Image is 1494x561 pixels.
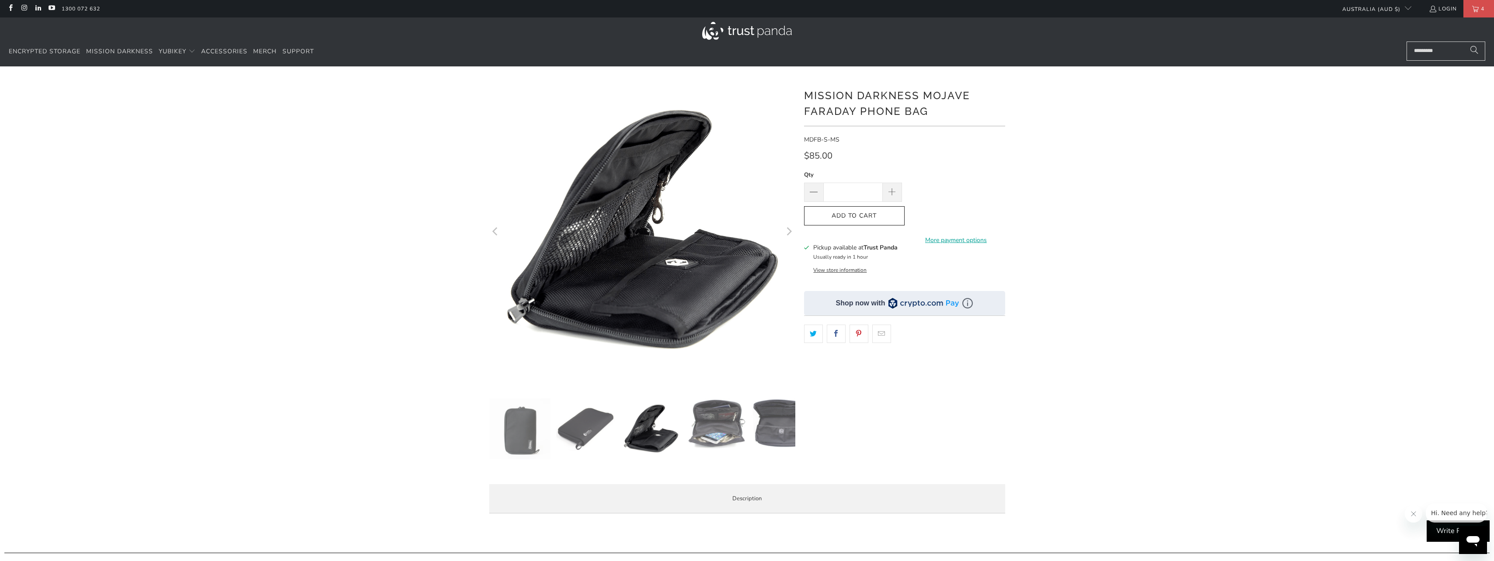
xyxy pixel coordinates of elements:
img: Mission Darkness Mojave Faraday Phone Bag - Trust Panda [686,398,747,449]
div: Write Review [1427,520,1490,542]
span: $85.00 [804,150,832,162]
a: Support [282,42,314,62]
a: Encrypted Storage [9,42,80,62]
a: Trust Panda Australia on Facebook [7,5,14,12]
button: Previous [489,80,503,385]
label: Description [489,484,1005,513]
a: Email this to a friend [872,325,891,343]
iframe: Close message [1405,505,1422,523]
label: Qty [804,170,902,180]
img: Mission Darkness Mojave Faraday Phone Bag - Trust Panda [620,398,682,460]
button: Add to Cart [804,206,905,226]
a: Merch [253,42,277,62]
nav: Translation missing: en.navigation.header.main_nav [9,42,314,62]
img: Mission Darkness Mojave Faraday Phone Bag - Trust Panda [555,398,616,460]
input: Search... [1407,42,1485,61]
iframe: Button to launch messaging window [1459,526,1487,554]
small: Usually ready in 1 hour [813,253,868,260]
a: Trust Panda Australia on LinkedIn [34,5,42,12]
a: Trust Panda Australia on YouTube [48,5,55,12]
a: Share this on Twitter [804,325,823,343]
a: Accessories [201,42,247,62]
span: Mission Darkness [86,47,153,55]
img: Trust Panda Australia [702,22,792,40]
a: Trust Panda Australia on Instagram [20,5,28,12]
a: Mission Darkness Mojave Faraday Phone Bag - Trust Panda [489,80,795,385]
span: MDFB-S-MS [804,135,839,144]
span: Encrypted Storage [9,47,80,55]
a: Login [1429,4,1457,14]
a: More payment options [907,235,1005,245]
img: Mission Darkness Mojave Faraday Phone Bag [489,398,550,460]
img: Mission Darkness Mojave Faraday Phone Bag - Trust Panda [751,398,812,449]
a: 1300 072 632 [62,4,100,14]
b: Trust Panda [864,243,898,252]
h1: Mission Darkness Mojave Faraday Phone Bag [804,86,1005,119]
iframe: Message from company [1426,503,1487,523]
button: Next [782,80,796,385]
iframe: Reviews Widget [804,358,1005,377]
span: Support [282,47,314,55]
a: Share this on Facebook [827,325,846,343]
span: Add to Cart [813,212,895,220]
summary: YubiKey [159,42,195,62]
button: View store information [813,267,867,274]
button: Search [1463,42,1485,61]
span: YubiKey [159,47,186,55]
span: Hi. Need any help? [5,6,63,13]
span: Accessories [201,47,247,55]
span: Merch [253,47,277,55]
h3: Pickup available at [813,243,898,252]
div: Shop now with [836,298,885,308]
a: Mission Darkness [86,42,153,62]
a: Share this on Pinterest [850,325,868,343]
